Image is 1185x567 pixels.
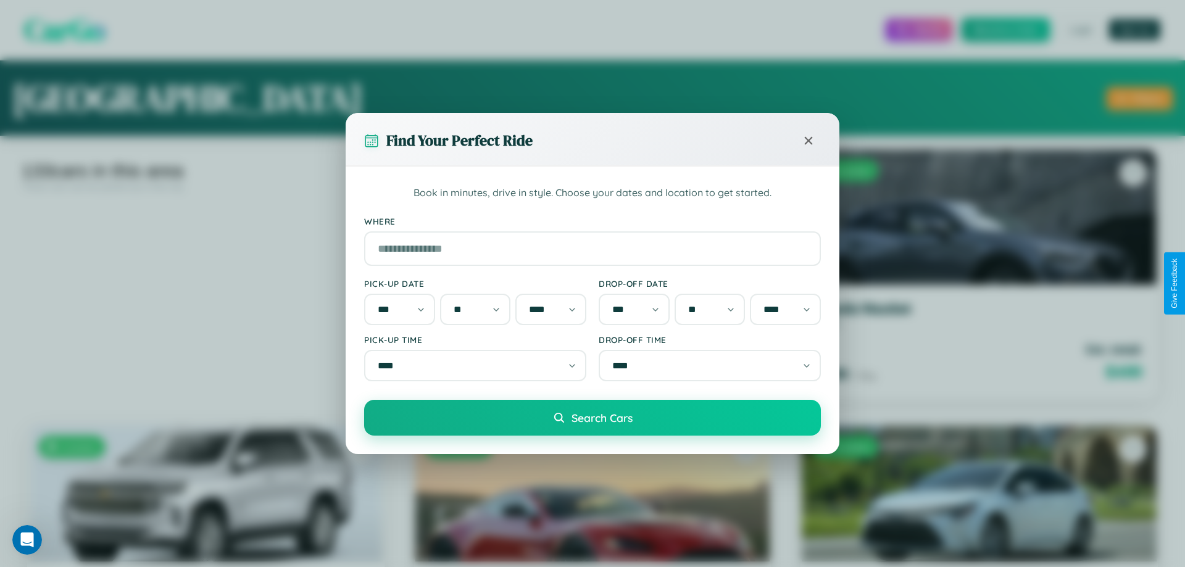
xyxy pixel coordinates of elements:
label: Where [364,216,821,226]
label: Drop-off Date [599,278,821,289]
p: Book in minutes, drive in style. Choose your dates and location to get started. [364,185,821,201]
label: Pick-up Date [364,278,586,289]
span: Search Cars [572,411,633,424]
label: Pick-up Time [364,334,586,345]
label: Drop-off Time [599,334,821,345]
button: Search Cars [364,400,821,436]
h3: Find Your Perfect Ride [386,130,533,151]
